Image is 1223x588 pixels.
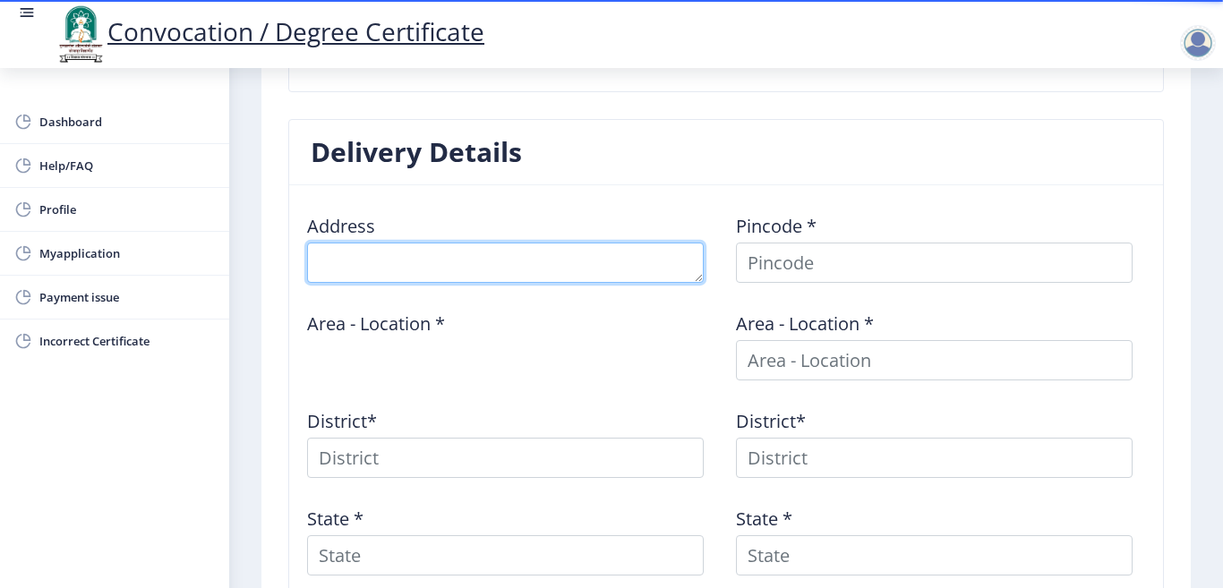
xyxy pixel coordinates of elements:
[736,413,806,430] label: District*
[307,535,704,575] input: State
[307,413,377,430] label: District*
[736,535,1133,575] input: State
[736,510,792,528] label: State *
[39,286,215,308] span: Payment issue
[736,217,817,235] label: Pincode *
[736,243,1133,283] input: Pincode
[736,340,1133,380] input: Area - Location
[39,330,215,352] span: Incorrect Certificate
[39,155,215,176] span: Help/FAQ
[307,438,704,478] input: District
[736,438,1133,478] input: District
[39,199,215,220] span: Profile
[311,134,522,170] h3: Delivery Details
[54,14,484,48] a: Convocation / Degree Certificate
[307,217,375,235] label: Address
[39,111,215,132] span: Dashboard
[307,510,363,528] label: State *
[54,4,107,64] img: logo
[307,315,445,333] label: Area - Location *
[736,315,874,333] label: Area - Location *
[39,243,215,264] span: Myapplication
